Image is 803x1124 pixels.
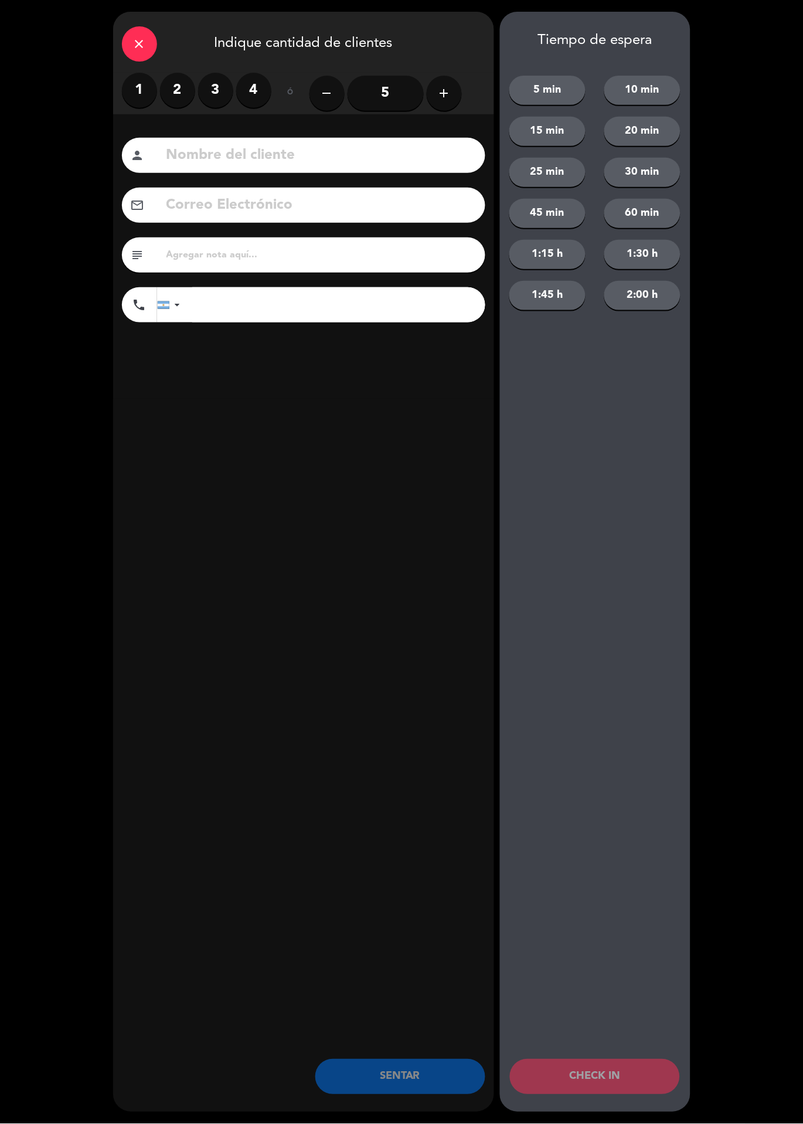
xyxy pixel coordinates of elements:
[427,76,462,111] button: add
[131,248,145,262] i: subject
[604,76,680,105] button: 10 min
[165,247,477,263] input: Agregar nota aquí...
[113,12,494,73] div: Indique cantidad de clientes
[165,144,477,168] input: Nombre del cliente
[604,199,680,228] button: 60 min
[509,281,586,310] button: 1:45 h
[122,73,157,108] label: 1
[320,86,334,100] i: remove
[131,198,145,212] i: email
[132,37,147,51] i: close
[500,32,690,49] div: Tiempo de espera
[132,298,147,312] i: phone
[309,76,345,111] button: remove
[509,158,586,187] button: 25 min
[509,240,586,269] button: 1:15 h
[604,158,680,187] button: 30 min
[510,1060,680,1095] button: CHECK IN
[131,148,145,162] i: person
[165,193,477,218] input: Correo Electrónico
[236,73,271,108] label: 4
[160,73,195,108] label: 2
[509,117,586,146] button: 15 min
[437,86,451,100] i: add
[158,288,185,322] div: Argentina: +54
[509,199,586,228] button: 45 min
[509,76,586,105] button: 5 min
[198,73,233,108] label: 3
[604,240,680,269] button: 1:30 h
[604,281,680,310] button: 2:00 h
[604,117,680,146] button: 20 min
[271,73,309,114] div: ó
[315,1060,485,1095] button: SENTAR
